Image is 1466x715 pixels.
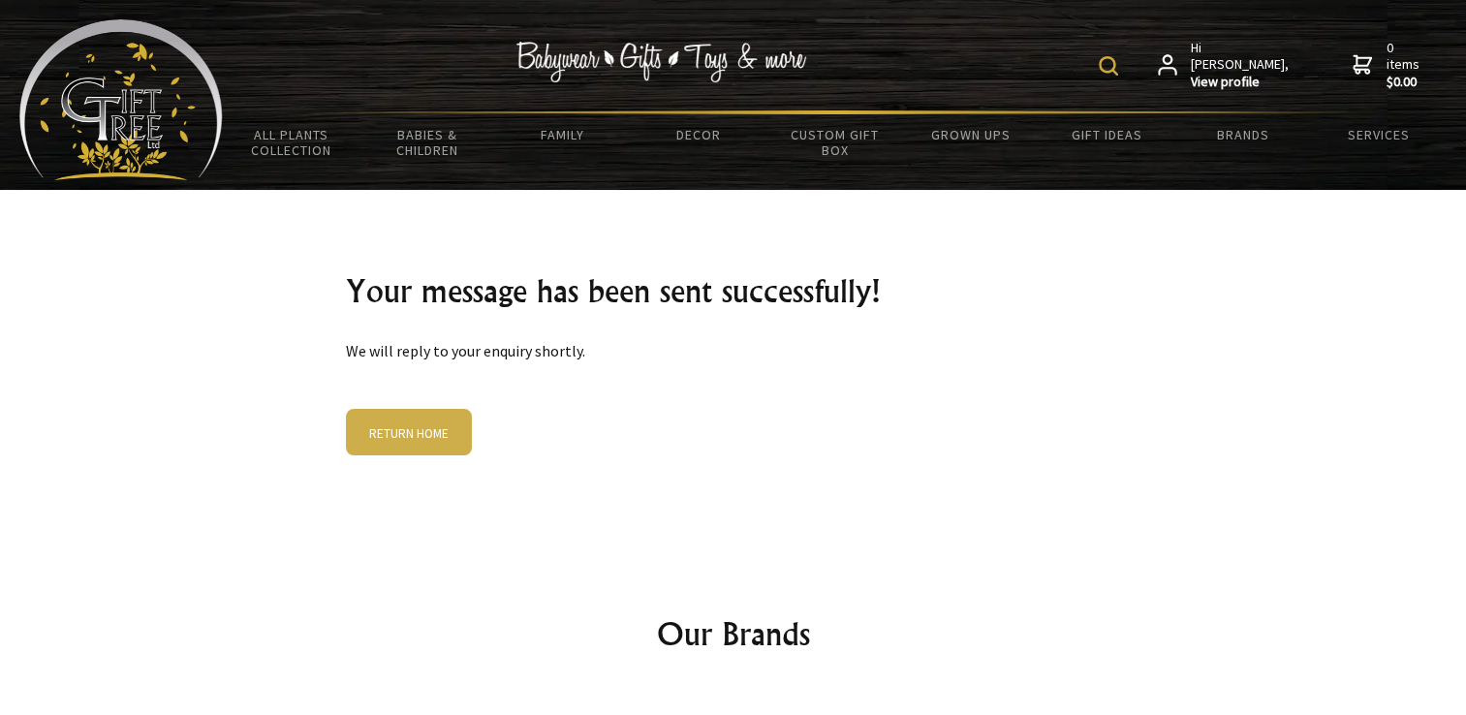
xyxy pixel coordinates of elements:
[1386,74,1422,91] strong: $0.00
[1158,40,1291,91] a: Hi [PERSON_NAME],View profile
[359,114,494,171] a: Babies & Children
[1353,40,1422,91] a: 0 items$0.00
[1311,114,1447,155] a: Services
[346,409,472,455] a: RETURN HOME
[1191,40,1291,91] span: Hi [PERSON_NAME],
[19,19,223,180] img: Babyware - Gifts - Toys and more...
[330,190,1137,533] div: We will reply to your enquiry shortly.
[1039,114,1174,155] a: Gift Ideas
[223,114,359,171] a: All Plants Collection
[515,42,806,82] img: Babywear - Gifts - Toys & more
[631,114,766,155] a: Decor
[1099,56,1118,76] img: product search
[1386,39,1422,91] span: 0 items
[346,267,1121,314] h2: Your message has been sent successfully!
[1174,114,1310,155] a: Brands
[160,610,1307,657] h2: Our Brands
[1191,74,1291,91] strong: View profile
[766,114,902,171] a: Custom Gift Box
[495,114,631,155] a: Family
[903,114,1039,155] a: Grown Ups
